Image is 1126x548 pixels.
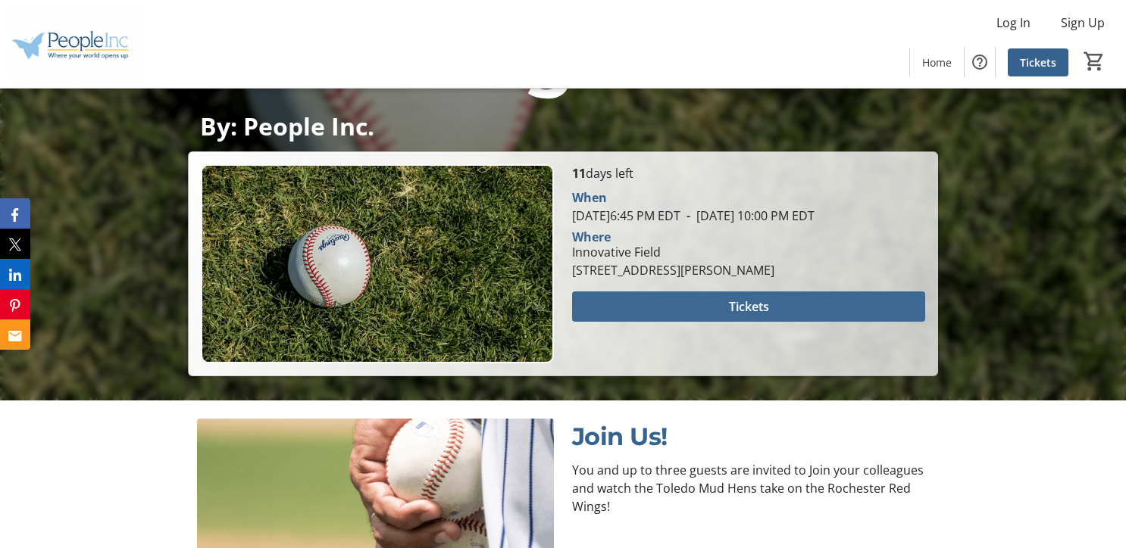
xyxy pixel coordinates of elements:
[680,207,696,224] span: -
[572,231,611,243] div: Where
[572,243,774,261] div: Innovative Field
[1049,11,1117,35] button: Sign Up
[922,54,952,70] span: Home
[572,419,929,455] p: Join Us!
[572,188,607,207] div: When
[1008,48,1068,76] a: Tickets
[572,165,586,182] span: 11
[572,291,925,322] button: Tickets
[729,297,769,316] span: Tickets
[910,48,964,76] a: Home
[1020,54,1056,70] span: Tickets
[680,207,815,224] span: [DATE] 10:00 PM EDT
[572,261,774,279] div: [STREET_ADDRESS][PERSON_NAME]
[996,14,1031,32] span: Log In
[1061,14,1105,32] span: Sign Up
[984,11,1043,35] button: Log In
[572,164,925,182] p: days left
[572,461,929,515] p: You and up to three guests are invited to Join your colleagues and watch the Toledo Mud Hens take...
[1081,48,1108,75] button: Cart
[201,164,554,363] img: Campaign CTA Media Photo
[9,6,144,82] img: People Inc.'s Logo
[572,207,680,224] span: [DATE] 6:45 PM EDT
[200,113,927,139] p: By: People Inc.
[965,47,995,77] button: Help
